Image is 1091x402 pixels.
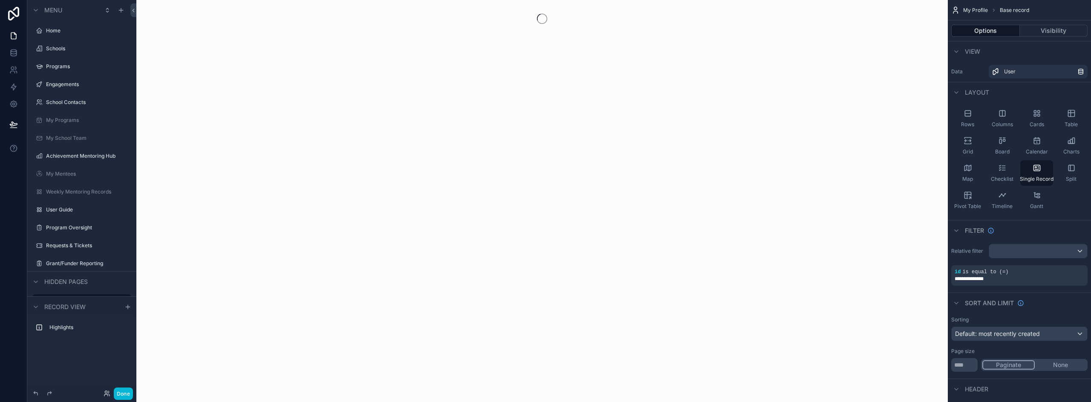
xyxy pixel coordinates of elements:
[951,348,975,355] label: Page size
[1020,188,1053,213] button: Gantt
[955,330,1040,337] span: Default: most recently created
[995,148,1010,155] span: Board
[1055,160,1088,186] button: Split
[986,133,1019,159] button: Board
[951,327,1088,341] button: Default: most recently created
[965,88,989,97] span: Layout
[951,316,969,323] label: Sorting
[46,153,130,159] label: Achievement Mentoring Hub
[46,171,130,177] label: My Mentees
[49,324,128,331] label: Highlights
[965,226,984,235] span: Filter
[1000,7,1029,14] span: Base record
[46,81,130,88] label: Engagements
[954,203,981,210] span: Pivot Table
[44,6,62,14] span: Menu
[46,224,130,231] label: Program Oversight
[982,360,1035,370] button: Paginate
[27,317,136,343] div: scrollable content
[46,242,130,249] label: Requests & Tickets
[955,269,961,275] span: id
[986,106,1019,131] button: Columns
[46,45,130,52] label: Schools
[46,260,130,267] label: Grant/Funder Reporting
[46,117,130,124] label: My Programs
[962,176,973,182] span: Map
[951,68,985,75] label: Data
[114,388,133,400] button: Done
[989,65,1088,78] a: User
[1004,68,1016,75] span: User
[963,7,988,14] span: My Profile
[1055,106,1088,131] button: Table
[965,299,1014,307] span: Sort And Limit
[963,148,973,155] span: Grid
[46,188,130,195] label: Weekly Mentoring Records
[1063,148,1079,155] span: Charts
[1020,25,1088,37] button: Visibility
[44,303,86,311] span: Record view
[44,278,88,286] span: Hidden pages
[951,106,984,131] button: Rows
[965,47,980,56] span: View
[961,121,974,128] span: Rows
[1026,148,1048,155] span: Calendar
[1020,133,1053,159] button: Calendar
[1020,160,1053,186] button: Single Record
[1030,121,1044,128] span: Cards
[962,269,1008,275] span: is equal to (=)
[1035,360,1086,370] button: None
[951,248,985,255] label: Relative filter
[46,27,130,34] label: Home
[1020,176,1053,182] span: Single Record
[951,25,1020,37] button: Options
[46,99,130,106] label: School Contacts
[1020,106,1053,131] button: Cards
[951,188,984,213] button: Pivot Table
[1030,203,1043,210] span: Gantt
[1066,176,1077,182] span: Split
[951,133,984,159] button: Grid
[986,188,1019,213] button: Timeline
[1065,121,1078,128] span: Table
[46,206,130,213] label: User Guide
[986,160,1019,186] button: Checklist
[991,176,1013,182] span: Checklist
[46,135,130,142] label: My School Team
[965,385,988,393] span: Header
[46,63,130,70] label: Programs
[992,203,1013,210] span: Timeline
[1055,133,1088,159] button: Charts
[992,121,1013,128] span: Columns
[951,160,984,186] button: Map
